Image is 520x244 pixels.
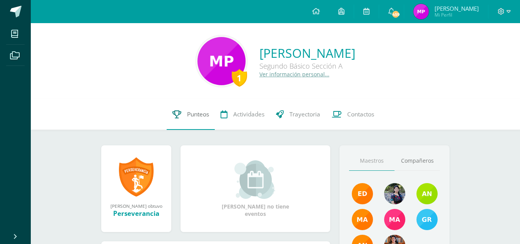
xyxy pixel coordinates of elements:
[352,183,373,204] img: f40e456500941b1b33f0807dd74ea5cf.png
[167,99,215,130] a: Punteos
[215,99,270,130] a: Actividades
[352,209,373,230] img: 560278503d4ca08c21e9c7cd40ba0529.png
[259,61,355,71] div: Segundo Básico Sección A
[234,160,276,199] img: event_small.png
[416,183,438,204] img: e6b27947fbea61806f2b198ab17e5dde.png
[232,69,247,87] div: 1
[197,37,246,85] img: 38c1b037a78f9898ed7a5de516ab91ae.png
[395,151,440,171] a: Compañeros
[217,160,294,217] div: [PERSON_NAME] no tiene eventos
[109,203,164,209] div: [PERSON_NAME] obtuvo
[413,4,429,19] img: b590cb789269ee52ca5911d646e2abc2.png
[384,183,405,204] img: 9b17679b4520195df407efdfd7b84603.png
[416,209,438,230] img: b7ce7144501556953be3fc0a459761b8.png
[259,45,355,61] a: [PERSON_NAME]
[187,110,209,118] span: Punteos
[435,5,479,12] span: [PERSON_NAME]
[109,209,164,218] div: Perseverancia
[259,71,329,78] a: Ver información personal...
[270,99,326,130] a: Trayectoria
[384,209,405,230] img: 7766054b1332a6085c7723d22614d631.png
[326,99,380,130] a: Contactos
[349,151,395,171] a: Maestros
[347,110,374,118] span: Contactos
[289,110,320,118] span: Trayectoria
[233,110,264,118] span: Actividades
[391,10,400,19] span: 459
[435,12,479,18] span: Mi Perfil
